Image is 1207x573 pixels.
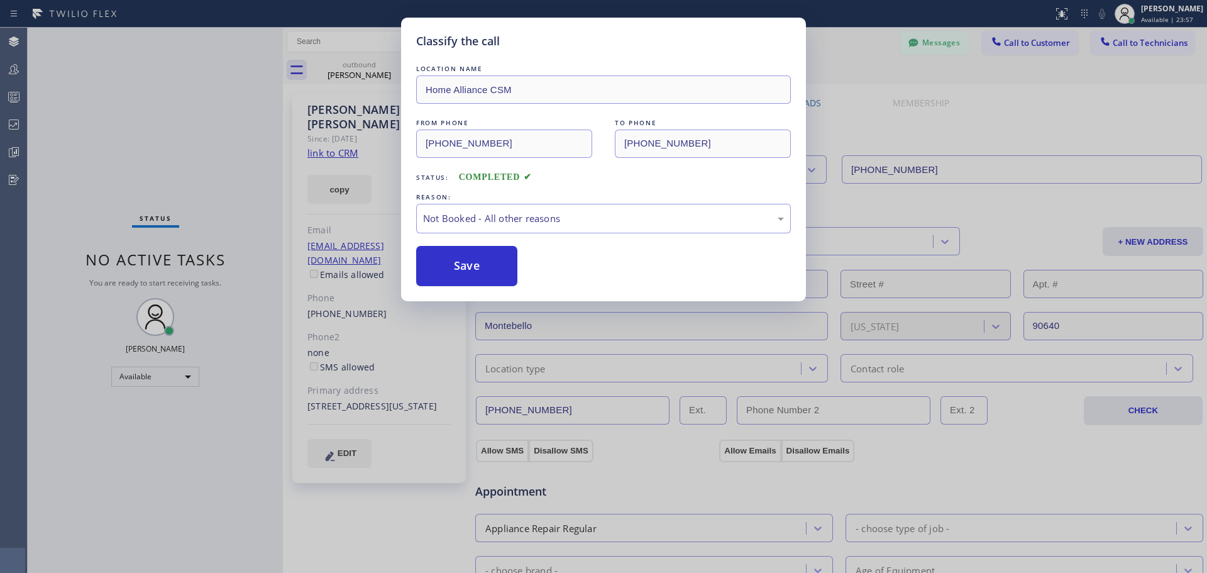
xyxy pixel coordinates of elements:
[416,191,791,204] div: REASON:
[416,173,449,182] span: Status:
[615,130,791,158] input: To phone
[416,130,592,158] input: From phone
[459,172,532,182] span: COMPLETED
[416,116,592,130] div: FROM PHONE
[615,116,791,130] div: TO PHONE
[423,211,784,226] div: Not Booked - All other reasons
[416,33,500,50] h5: Classify the call
[416,62,791,75] div: LOCATION NAME
[416,246,517,286] button: Save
